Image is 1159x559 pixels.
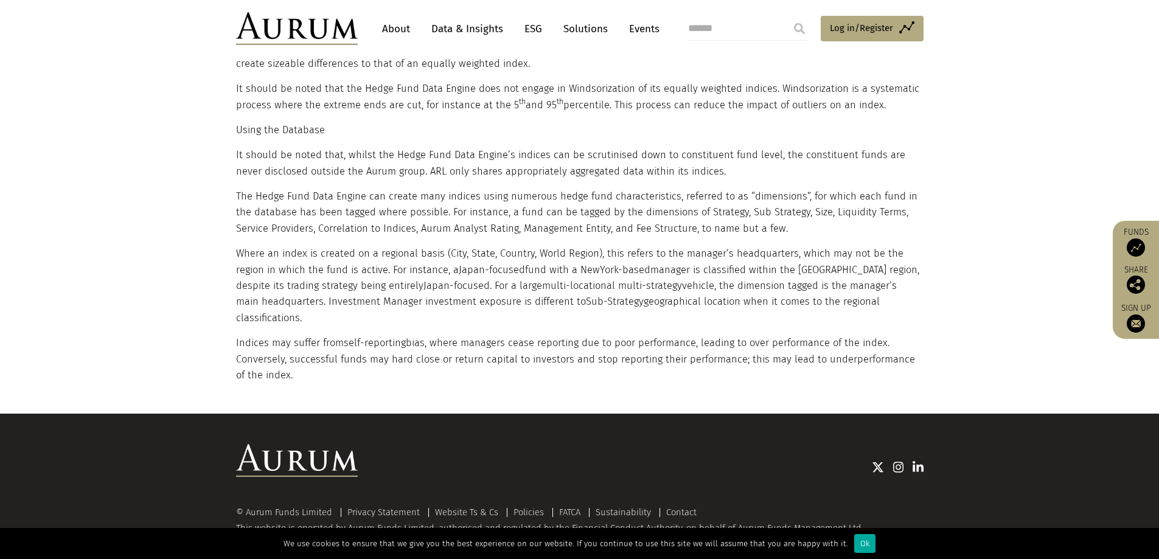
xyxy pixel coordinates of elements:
div: Share [1119,266,1153,294]
img: Twitter icon [872,461,884,473]
a: About [376,18,416,40]
div: © Aurum Funds Limited [236,508,338,517]
span: multi-locational [542,280,615,291]
a: Sustainability [596,507,651,518]
sup: th [557,97,563,106]
p: Indices may suffer from bias, where managers cease reporting due to poor performance, leading to ... [236,335,921,383]
input: Submit [787,16,812,41]
span: Log in/Register [830,21,893,35]
span: York-based [600,264,650,276]
a: Contact [666,507,697,518]
a: FATCA [559,507,580,518]
a: ESG [518,18,548,40]
p: The Hedge Fund Data Engine can create many indices using numerous hedge fund characteristics, ref... [236,189,921,237]
p: It should be noted that, whilst the Hedge Fund Data Engine’s indices can be scrutinised down to c... [236,147,921,179]
sup: th [519,97,526,106]
a: Solutions [557,18,614,40]
span: Japan-focused [459,264,525,276]
span: self-reporting [344,337,406,349]
span: Japan-focused [423,280,490,291]
span: Sub-Strategy [586,296,644,307]
div: This website is operated by Aurum Funds Limited, authorised and regulated by the Financial Conduc... [236,507,924,544]
a: Data & Insights [425,18,509,40]
a: Log in/Register [821,16,924,41]
a: Sign up [1119,303,1153,333]
img: Instagram icon [893,461,904,473]
a: Privacy Statement [347,507,420,518]
a: Policies [513,507,544,518]
img: Aurum [236,12,358,45]
img: Share this post [1127,276,1145,294]
img: Access Funds [1127,238,1145,257]
p: Where an index is created on a regional basis (City, State, Country, World Region), this refers t... [236,246,921,326]
p: Using the Database [236,122,921,138]
p: It should be noted that the Hedge Fund Data Engine does not engage in Windsorization of its equal... [236,81,921,113]
a: Events [623,18,660,40]
img: Sign up to our newsletter [1127,314,1145,333]
div: Ok [854,534,875,553]
img: Aurum Logo [236,444,358,477]
img: Linkedin icon [913,461,924,473]
a: Funds [1119,227,1153,257]
a: Website Ts & Cs [435,507,498,518]
span: multi-strategy [618,280,682,291]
